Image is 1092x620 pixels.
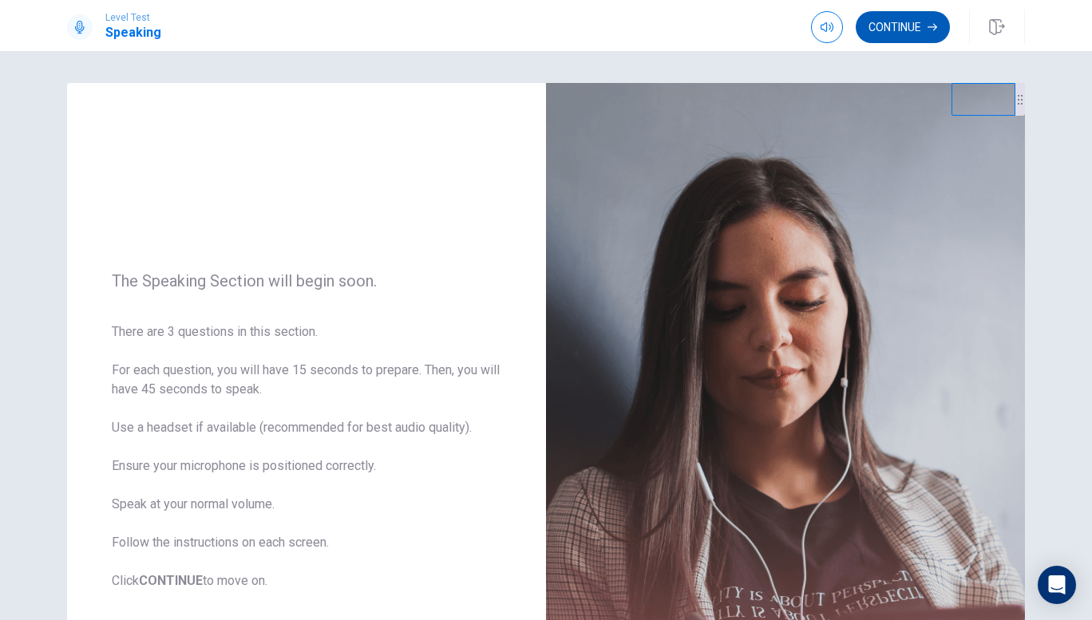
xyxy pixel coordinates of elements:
span: Level Test [105,12,161,23]
h1: Speaking [105,23,161,42]
button: Continue [856,11,950,43]
div: Open Intercom Messenger [1038,566,1076,604]
b: CONTINUE [139,573,203,588]
span: There are 3 questions in this section. For each question, you will have 15 seconds to prepare. Th... [112,322,501,590]
span: The Speaking Section will begin soon. [112,271,501,290]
